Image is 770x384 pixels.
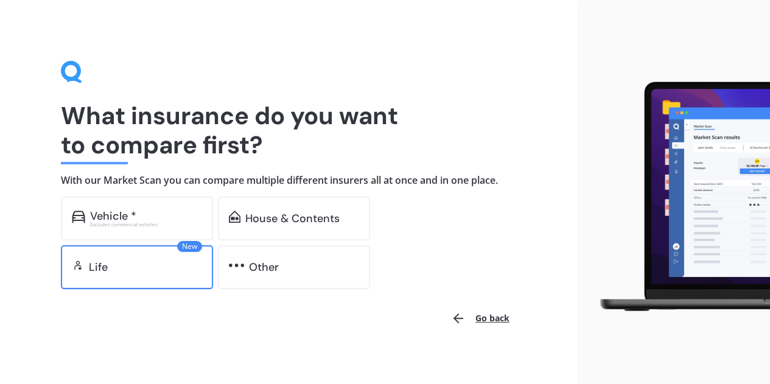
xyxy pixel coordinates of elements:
img: other.81dba5aafe580aa69f38.svg [229,259,244,271]
div: Life [89,261,108,273]
button: Go back [444,304,517,333]
h1: What insurance do you want to compare first? [61,101,517,159]
div: Vehicle * [90,210,136,222]
span: New [177,241,202,252]
img: home-and-contents.b802091223b8502ef2dd.svg [229,211,240,223]
img: life.f720d6a2d7cdcd3ad642.svg [72,259,84,271]
img: car.f15378c7a67c060ca3f3.svg [72,211,85,223]
div: Excludes commercial vehicles [90,222,202,227]
h4: With our Market Scan you can compare multiple different insurers all at once and in one place. [61,174,517,187]
div: Other [249,261,279,273]
img: laptop.webp [587,77,770,316]
div: House & Contents [245,212,340,225]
